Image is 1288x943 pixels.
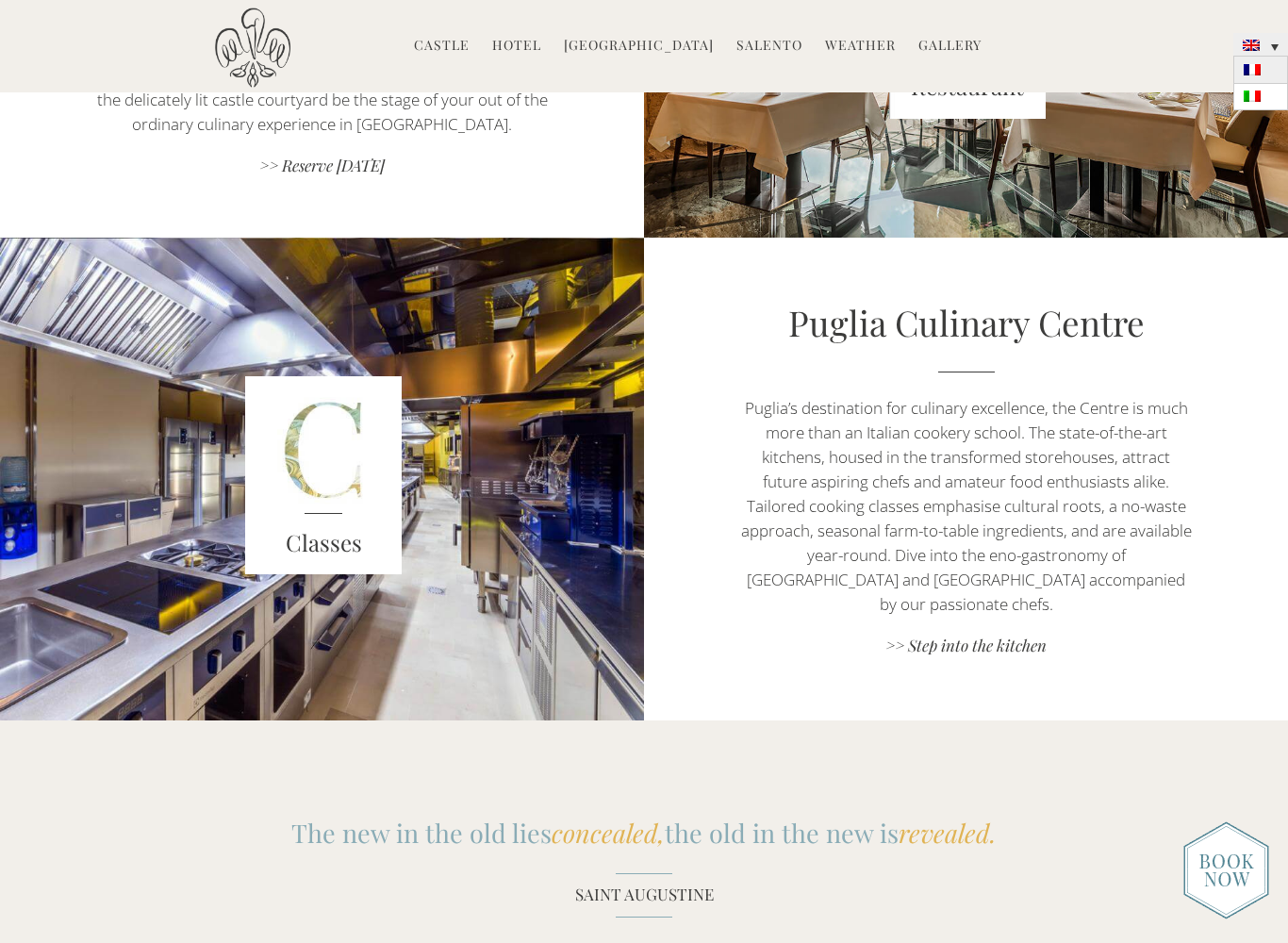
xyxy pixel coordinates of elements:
img: new-booknow.png [1183,821,1269,919]
a: Puglia Culinary Centre [788,299,1145,345]
img: French [1244,64,1261,75]
img: English [1243,40,1260,51]
img: Castello di Ugento [215,8,290,88]
a: Salento [736,36,802,58]
a: Hotel [492,36,541,58]
a: Castle [414,36,470,58]
p: Puglia’s destination for culinary excellence, the Centre is much more than an Italian cookery sch... [740,396,1191,617]
p: The new in the old lies the old in the new is [182,819,1106,847]
img: castle-block_1.jpg [245,376,402,574]
a: Gallery [918,36,982,58]
div: SAINT AUGUSTINE [182,872,1106,918]
a: >> Step into the kitchen [740,635,1191,660]
a: [GEOGRAPHIC_DATA] [564,36,714,58]
a: Weather [825,36,896,58]
em: revealed. [899,816,997,850]
em: concealed, [552,816,665,850]
h3: Classes [245,526,402,560]
img: Italian [1244,91,1261,102]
